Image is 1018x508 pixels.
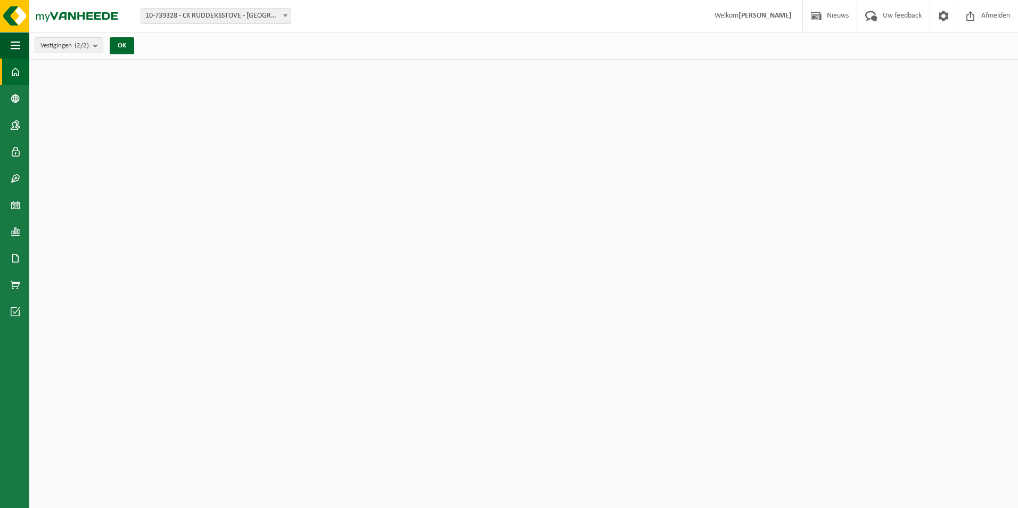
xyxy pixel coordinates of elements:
[738,12,792,20] strong: [PERSON_NAME]
[141,9,291,23] span: 10-739328 - CK RUDDERSSTOVE - BRUGGE
[35,37,103,53] button: Vestigingen(2/2)
[75,42,89,49] count: (2/2)
[141,8,291,24] span: 10-739328 - CK RUDDERSSTOVE - BRUGGE
[110,37,134,54] button: OK
[40,38,89,54] span: Vestigingen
